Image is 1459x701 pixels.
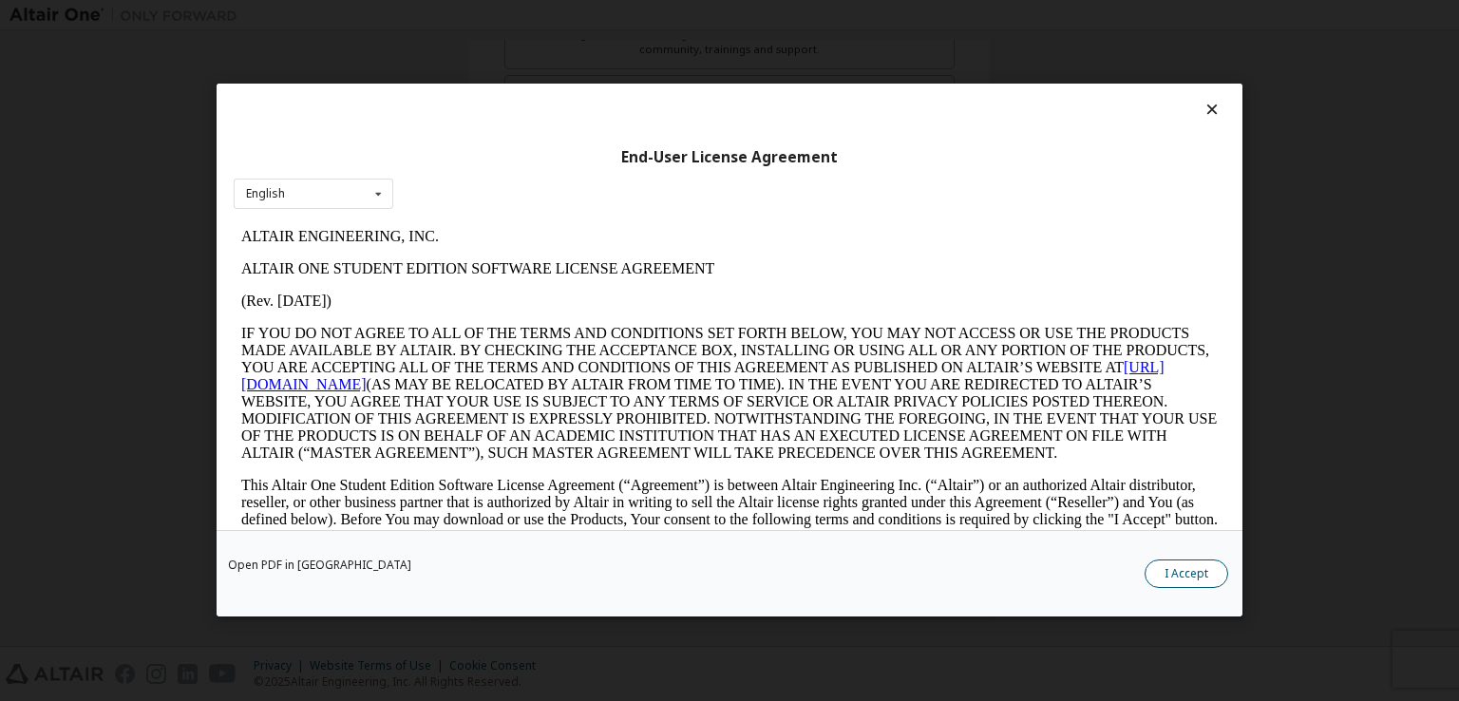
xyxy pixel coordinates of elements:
[8,139,931,172] a: [URL][DOMAIN_NAME]
[246,188,285,199] div: English
[1145,560,1228,589] button: I Accept
[8,256,984,325] p: This Altair One Student Edition Software License Agreement (“Agreement”) is between Altair Engine...
[8,40,984,57] p: ALTAIR ONE STUDENT EDITION SOFTWARE LICENSE AGREEMENT
[234,148,1225,167] div: End-User License Agreement
[228,560,411,572] a: Open PDF in [GEOGRAPHIC_DATA]
[8,72,984,89] p: (Rev. [DATE])
[8,8,984,25] p: ALTAIR ENGINEERING, INC.
[8,104,984,241] p: IF YOU DO NOT AGREE TO ALL OF THE TERMS AND CONDITIONS SET FORTH BELOW, YOU MAY NOT ACCESS OR USE...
